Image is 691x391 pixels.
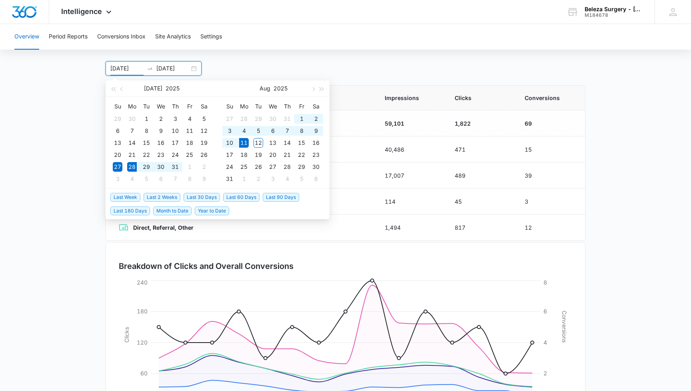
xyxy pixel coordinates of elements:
[237,125,251,137] td: 2025-08-04
[156,126,166,136] div: 9
[294,161,309,173] td: 2025-08-29
[268,174,278,184] div: 3
[239,150,249,160] div: 18
[156,162,166,172] div: 30
[266,100,280,113] th: We
[266,137,280,149] td: 2025-08-13
[280,173,294,185] td: 2025-09-04
[543,339,547,346] tspan: 4
[282,174,292,184] div: 4
[294,100,309,113] th: Fr
[251,100,266,113] th: Tu
[309,161,323,173] td: 2025-08-30
[266,173,280,185] td: 2025-09-03
[49,24,88,50] button: Period Reports
[222,113,237,125] td: 2025-07-27
[274,80,288,96] button: 2025
[225,138,234,148] div: 10
[140,370,148,377] tspan: 60
[311,150,321,160] div: 23
[239,138,249,148] div: 11
[185,174,194,184] div: 8
[375,136,445,162] td: 40,486
[445,215,515,241] td: 817
[197,125,211,137] td: 2025-07-12
[199,126,209,136] div: 12
[113,162,122,172] div: 27
[199,138,209,148] div: 19
[294,125,309,137] td: 2025-08-08
[263,193,299,202] span: Last 90 Days
[125,149,139,161] td: 2025-07-21
[185,150,194,160] div: 25
[266,161,280,173] td: 2025-08-27
[294,113,309,125] td: 2025-08-01
[110,173,125,185] td: 2025-08-03
[185,162,194,172] div: 1
[170,138,180,148] div: 17
[185,126,194,136] div: 11
[142,138,151,148] div: 15
[137,339,148,346] tspan: 120
[139,173,154,185] td: 2025-08-05
[515,110,585,136] td: 69
[168,100,182,113] th: Th
[119,260,294,272] h3: Breakdown of Clicks and Overall Conversions
[385,94,435,102] span: Impressions
[195,207,229,215] span: Year to Date
[375,215,445,241] td: 1,494
[254,138,263,148] div: 12
[309,100,323,113] th: Sa
[294,137,309,149] td: 2025-08-15
[127,162,137,172] div: 28
[222,125,237,137] td: 2025-08-03
[127,138,137,148] div: 14
[254,114,263,124] div: 29
[237,100,251,113] th: Mo
[197,161,211,173] td: 2025-08-02
[142,150,151,160] div: 22
[125,173,139,185] td: 2025-08-04
[525,94,572,102] span: Conversions
[110,64,144,73] input: Start date
[282,138,292,148] div: 14
[110,193,140,202] span: Last Week
[156,150,166,160] div: 23
[309,113,323,125] td: 2025-08-02
[147,65,153,72] span: swap-right
[585,6,643,12] div: account name
[154,100,168,113] th: We
[168,161,182,173] td: 2025-07-31
[282,126,292,136] div: 7
[182,100,197,113] th: Fr
[268,126,278,136] div: 6
[515,188,585,215] td: 3
[127,174,137,184] div: 4
[455,94,505,102] span: Clicks
[225,162,234,172] div: 24
[254,174,263,184] div: 2
[168,173,182,185] td: 2025-08-07
[515,215,585,241] td: 12
[197,100,211,113] th: Sa
[182,137,197,149] td: 2025-07-18
[147,65,153,72] span: to
[155,24,191,50] button: Site Analytics
[260,80,270,96] button: Aug
[225,126,234,136] div: 3
[168,137,182,149] td: 2025-07-17
[139,137,154,149] td: 2025-07-15
[297,138,306,148] div: 15
[445,188,515,215] td: 45
[154,149,168,161] td: 2025-07-23
[282,150,292,160] div: 21
[225,114,234,124] div: 27
[182,125,197,137] td: 2025-07-11
[268,162,278,172] div: 27
[154,137,168,149] td: 2025-07-16
[113,150,122,160] div: 20
[297,174,306,184] div: 5
[199,150,209,160] div: 26
[154,161,168,173] td: 2025-07-30
[239,162,249,172] div: 25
